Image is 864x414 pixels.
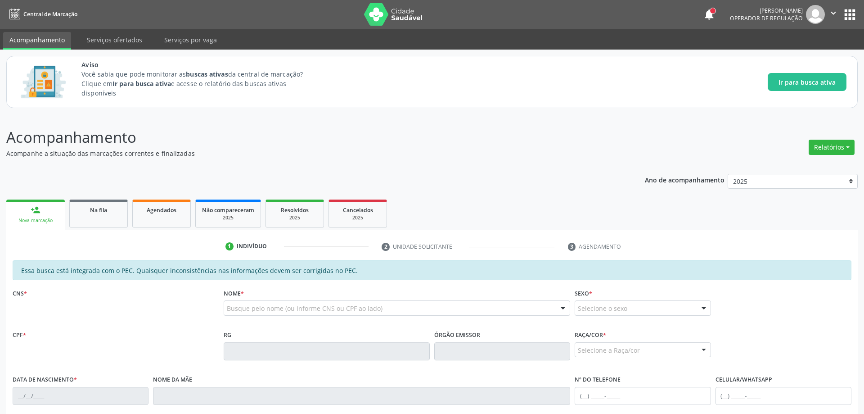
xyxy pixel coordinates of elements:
span: Selecione o sexo [578,304,627,313]
div: person_add [31,205,40,215]
div: [PERSON_NAME] [730,7,803,14]
span: Resolvidos [281,206,309,214]
label: CNS [13,287,27,300]
input: (__) _____-_____ [575,387,711,405]
span: Operador de regulação [730,14,803,22]
img: img [806,5,825,24]
label: Nome [224,287,244,300]
span: Não compareceram [202,206,254,214]
button:  [825,5,842,24]
label: Data de nascimento [13,373,77,387]
span: Aviso [81,60,319,69]
div: 2025 [272,214,317,221]
span: Agendados [147,206,176,214]
p: Acompanhamento [6,126,602,149]
div: 2025 [335,214,380,221]
p: Acompanhe a situação das marcações correntes e finalizadas [6,149,602,158]
input: (__) _____-_____ [715,387,851,405]
span: Cancelados [343,206,373,214]
a: Acompanhamento [3,32,71,50]
img: Imagem de CalloutCard [18,62,69,102]
div: Indivíduo [237,242,267,250]
div: 1 [225,242,234,250]
label: RG [224,328,231,342]
button: Ir para busca ativa [768,73,846,91]
label: CPF [13,328,26,342]
span: Busque pelo nome (ou informe CNS ou CPF ao lado) [227,304,382,313]
p: Ano de acompanhamento [645,174,724,185]
i:  [828,8,838,18]
label: Nº do Telefone [575,373,621,387]
span: Selecione a Raça/cor [578,346,640,355]
a: Serviços por vaga [158,32,223,48]
span: Na fila [90,206,107,214]
span: Central de Marcação [23,10,77,18]
a: Serviços ofertados [81,32,148,48]
a: Central de Marcação [6,7,77,22]
div: Nova marcação [13,217,58,224]
label: Sexo [575,287,592,300]
p: Você sabia que pode monitorar as da central de marcação? Clique em e acesse o relatório das busca... [81,69,319,98]
label: Celular/WhatsApp [715,373,772,387]
label: Órgão emissor [434,328,480,342]
strong: buscas ativas [186,70,228,78]
button: apps [842,7,858,23]
button: notifications [703,8,715,21]
strong: Ir para busca ativa [112,79,171,88]
label: Nome da mãe [153,373,192,387]
button: Relatórios [809,140,855,155]
div: 2025 [202,214,254,221]
label: Raça/cor [575,328,606,342]
input: __/__/____ [13,387,148,405]
div: Essa busca está integrada com o PEC. Quaisquer inconsistências nas informações devem ser corrigid... [13,260,851,280]
span: Ir para busca ativa [778,77,836,87]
